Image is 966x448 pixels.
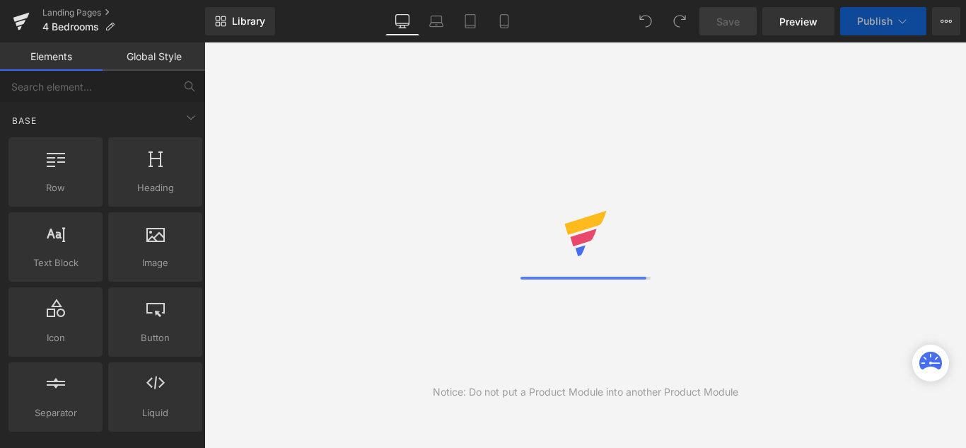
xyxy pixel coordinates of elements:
[11,114,38,127] span: Base
[779,14,817,29] span: Preview
[13,255,98,270] span: Text Block
[433,384,738,400] div: Notice: Do not put a Product Module into another Product Module
[112,180,198,195] span: Heading
[112,331,198,345] span: Button
[453,7,487,35] a: Tablet
[487,7,521,35] a: Mobile
[665,7,694,35] button: Redo
[13,331,98,345] span: Icon
[13,406,98,420] span: Separator
[42,21,99,33] span: 4 Bedrooms
[385,7,419,35] a: Desktop
[205,7,275,35] a: New Library
[632,7,660,35] button: Undo
[112,406,198,420] span: Liquid
[419,7,453,35] a: Laptop
[716,14,740,29] span: Save
[840,7,926,35] button: Publish
[103,42,205,71] a: Global Style
[42,7,205,18] a: Landing Pages
[13,180,98,195] span: Row
[762,7,834,35] a: Preview
[857,16,892,27] span: Publish
[112,255,198,270] span: Image
[232,15,265,28] span: Library
[932,7,960,35] button: More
